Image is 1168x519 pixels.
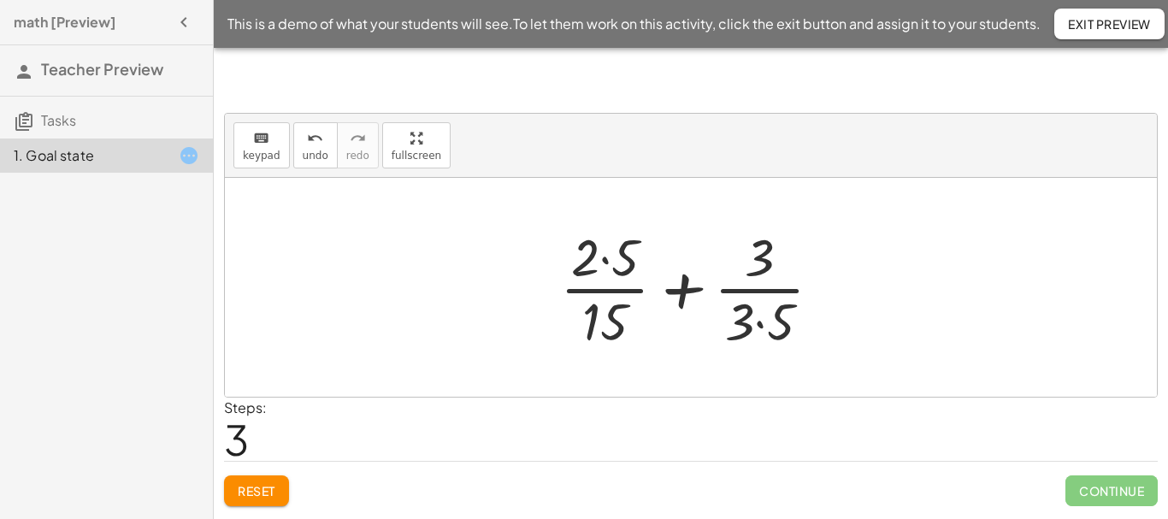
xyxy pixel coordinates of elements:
[350,128,366,149] i: redo
[41,59,163,79] span: Teacher Preview
[233,122,290,168] button: keyboardkeypad
[243,150,280,162] span: keypad
[14,145,151,166] div: 1. Goal state
[337,122,379,168] button: redoredo
[253,128,269,149] i: keyboard
[224,475,289,506] button: Reset
[14,12,116,32] h4: math [Preview]
[224,413,249,465] span: 3
[238,483,275,498] span: Reset
[41,111,76,129] span: Tasks
[307,128,323,149] i: undo
[1068,16,1151,32] span: Exit Preview
[346,150,369,162] span: redo
[382,122,451,168] button: fullscreen
[179,145,199,166] i: Task started.
[1054,9,1165,39] button: Exit Preview
[224,398,267,416] label: Steps:
[303,150,328,162] span: undo
[293,122,338,168] button: undoundo
[227,14,1041,34] span: This is a demo of what your students will see. To let them work on this activity, click the exit ...
[392,150,441,162] span: fullscreen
